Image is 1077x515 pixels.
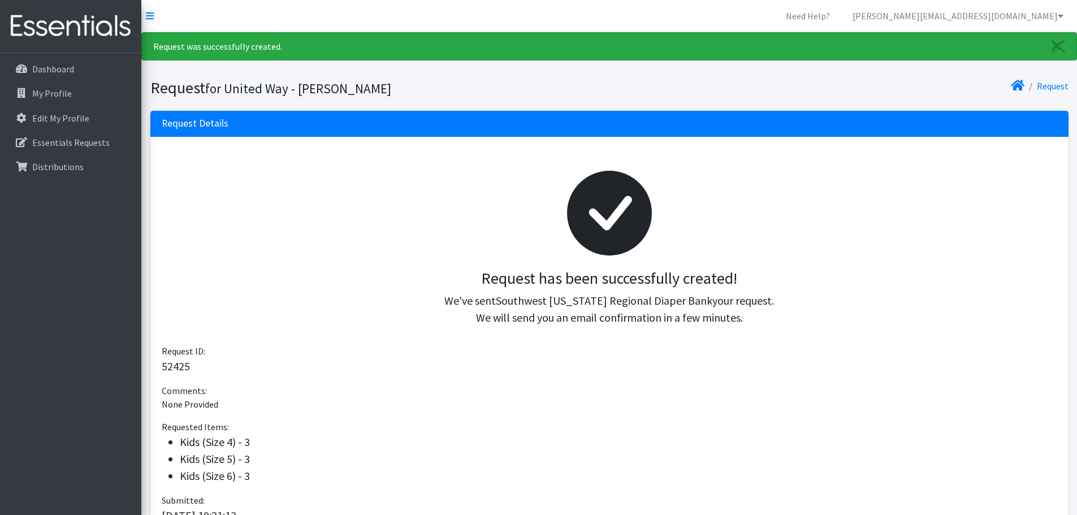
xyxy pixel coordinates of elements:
[5,131,137,154] a: Essentials Requests
[162,399,218,410] span: None Provided
[1040,33,1076,60] a: Close
[844,5,1072,27] a: [PERSON_NAME][EMAIL_ADDRESS][DOMAIN_NAME]
[5,58,137,80] a: Dashboard
[180,451,1057,468] li: Kids (Size 5) - 3
[150,78,605,98] h1: Request
[32,63,74,75] p: Dashboard
[180,468,1057,484] li: Kids (Size 6) - 3
[5,155,137,178] a: Distributions
[5,82,137,105] a: My Profile
[171,269,1048,288] h3: Request has been successfully created!
[32,137,110,148] p: Essentials Requests
[5,107,137,129] a: Edit My Profile
[180,434,1057,451] li: Kids (Size 4) - 3
[162,421,229,432] span: Requested Items:
[32,161,84,172] p: Distributions
[162,495,205,506] span: Submitted:
[162,118,228,129] h3: Request Details
[162,385,207,396] span: Comments:
[496,293,712,308] span: Southwest [US_STATE] Regional Diaper Bank
[205,80,391,97] small: for United Way - [PERSON_NAME]
[777,5,839,27] a: Need Help?
[5,7,137,45] img: HumanEssentials
[1037,80,1069,92] a: Request
[171,292,1048,326] p: We've sent your request. We will send you an email confirmation in a few minutes.
[162,358,1057,375] p: 52425
[32,88,72,99] p: My Profile
[32,112,89,124] p: Edit My Profile
[141,32,1077,60] div: Request was successfully created.
[162,345,205,357] span: Request ID:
